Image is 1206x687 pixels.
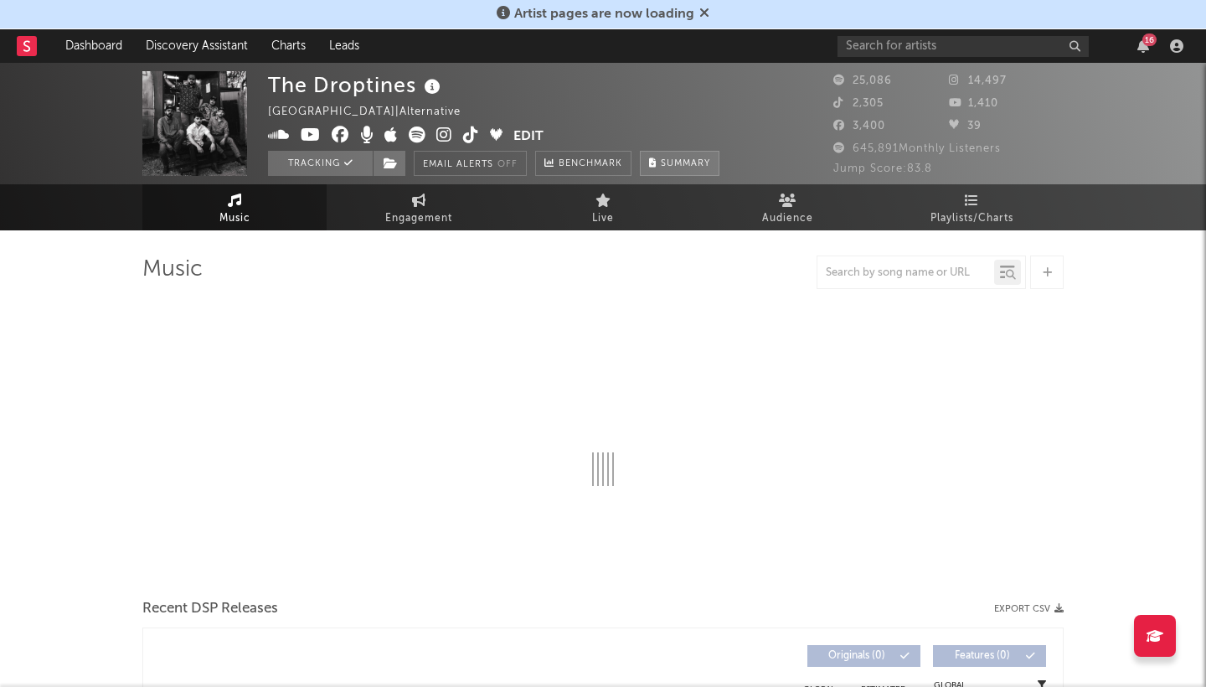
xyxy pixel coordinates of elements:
span: 39 [949,121,982,132]
span: 645,891 Monthly Listeners [833,143,1001,154]
a: Benchmark [535,151,631,176]
em: Off [497,160,518,169]
button: Tracking [268,151,373,176]
span: 1,410 [949,98,998,109]
button: Originals(0) [807,645,920,667]
button: Summary [640,151,719,176]
button: 16 [1137,39,1149,53]
div: 16 [1142,34,1157,46]
span: Recent DSP Releases [142,599,278,619]
span: Music [219,209,250,229]
a: Leads [317,29,371,63]
span: Live [592,209,614,229]
button: Email AlertsOff [414,151,527,176]
span: Jump Score: 83.8 [833,163,932,174]
span: Playlists/Charts [930,209,1013,229]
div: The Droptines [268,71,445,99]
button: Features(0) [933,645,1046,667]
a: Charts [260,29,317,63]
span: Benchmark [559,154,622,174]
span: 3,400 [833,121,885,132]
a: Engagement [327,184,511,230]
span: 25,086 [833,75,892,86]
a: Dashboard [54,29,134,63]
span: Features ( 0 ) [944,651,1021,661]
span: Summary [661,159,710,168]
a: Audience [695,184,879,230]
a: Music [142,184,327,230]
span: Audience [762,209,813,229]
span: Dismiss [699,8,709,21]
span: Engagement [385,209,452,229]
span: 14,497 [949,75,1007,86]
div: [GEOGRAPHIC_DATA] | Alternative [268,102,480,122]
input: Search by song name or URL [817,266,994,280]
span: 2,305 [833,98,884,109]
input: Search for artists [837,36,1089,57]
span: Originals ( 0 ) [818,651,895,661]
a: Discovery Assistant [134,29,260,63]
a: Playlists/Charts [879,184,1064,230]
button: Edit [513,127,544,147]
a: Live [511,184,695,230]
button: Export CSV [994,604,1064,614]
span: Artist pages are now loading [514,8,694,21]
